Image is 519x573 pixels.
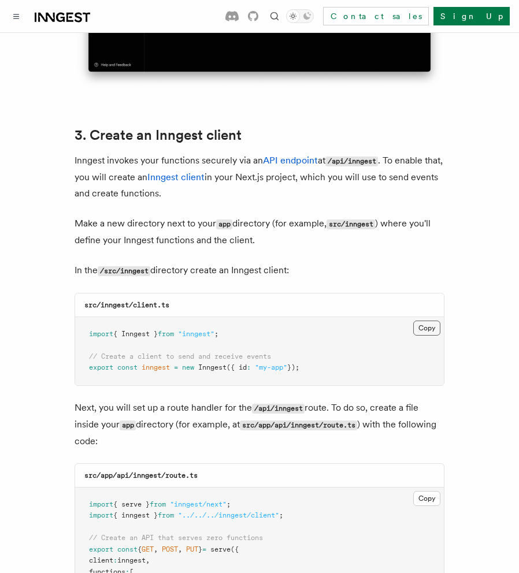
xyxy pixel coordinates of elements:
[170,500,227,508] span: "inngest/next"
[268,9,281,23] button: Find something...
[113,556,117,564] span: :
[433,7,510,25] a: Sign Up
[154,545,158,553] span: ,
[252,404,305,414] code: /api/inngest
[89,511,113,519] span: import
[178,545,182,553] span: ,
[327,219,375,229] code: src/inngest
[202,545,206,553] span: =
[89,330,113,338] span: import
[286,9,314,23] button: Toggle dark mode
[89,363,113,371] span: export
[210,545,231,553] span: serve
[113,330,158,338] span: { Inngest }
[287,363,299,371] span: });
[117,363,138,371] span: const
[255,363,287,371] span: "my-app"
[325,157,378,166] code: /api/inngest
[89,500,113,508] span: import
[413,321,440,336] button: Copy
[138,545,142,553] span: {
[75,152,444,202] p: Inngest invokes your functions securely via an at . To enable that, you will create an in your Ne...
[84,471,198,479] code: src/app/api/inngest/route.ts
[158,511,174,519] span: from
[89,352,271,360] span: // Create a client to send and receive events
[75,215,444,248] p: Make a new directory next to your directory (for example, ) where you'll define your Inngest func...
[89,534,263,542] span: // Create an API that serves zero functions
[216,219,232,229] code: app
[323,7,429,25] a: Contact sales
[162,545,178,553] span: POST
[247,363,251,371] span: :
[9,9,23,23] button: Toggle navigation
[146,556,150,564] span: ,
[120,421,136,430] code: app
[84,301,169,309] code: src/inngest/client.ts
[214,330,218,338] span: ;
[113,500,150,508] span: { serve }
[227,363,247,371] span: ({ id
[142,363,170,371] span: inngest
[240,421,357,430] code: src/app/api/inngest/route.ts
[150,500,166,508] span: from
[186,545,198,553] span: PUT
[231,545,239,553] span: ({
[227,500,231,508] span: ;
[182,363,194,371] span: new
[147,172,205,183] a: Inngest client
[413,491,440,506] button: Copy
[198,545,202,553] span: }
[113,511,158,519] span: { inngest }
[198,363,227,371] span: Inngest
[117,545,138,553] span: const
[279,511,283,519] span: ;
[75,262,444,279] p: In the directory create an Inngest client:
[89,545,113,553] span: export
[75,127,242,143] a: 3. Create an Inngest client
[263,155,318,166] a: API endpoint
[178,511,279,519] span: "../../../inngest/client"
[117,556,146,564] span: inngest
[75,400,444,449] p: Next, you will set up a route handler for the route. To do so, create a file inside your director...
[89,556,113,564] span: client
[142,545,154,553] span: GET
[98,266,150,276] code: /src/inngest
[158,330,174,338] span: from
[178,330,214,338] span: "inngest"
[174,363,178,371] span: =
